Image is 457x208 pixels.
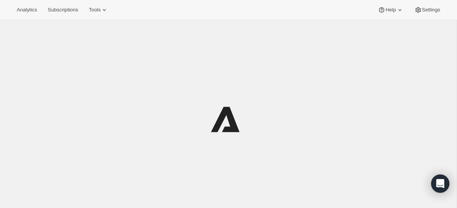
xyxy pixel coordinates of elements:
[48,7,78,13] span: Subscriptions
[373,5,408,15] button: Help
[385,7,396,13] span: Help
[12,5,42,15] button: Analytics
[422,7,440,13] span: Settings
[431,174,449,193] div: Open Intercom Messenger
[43,5,83,15] button: Subscriptions
[89,7,101,13] span: Tools
[410,5,445,15] button: Settings
[17,7,37,13] span: Analytics
[84,5,113,15] button: Tools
